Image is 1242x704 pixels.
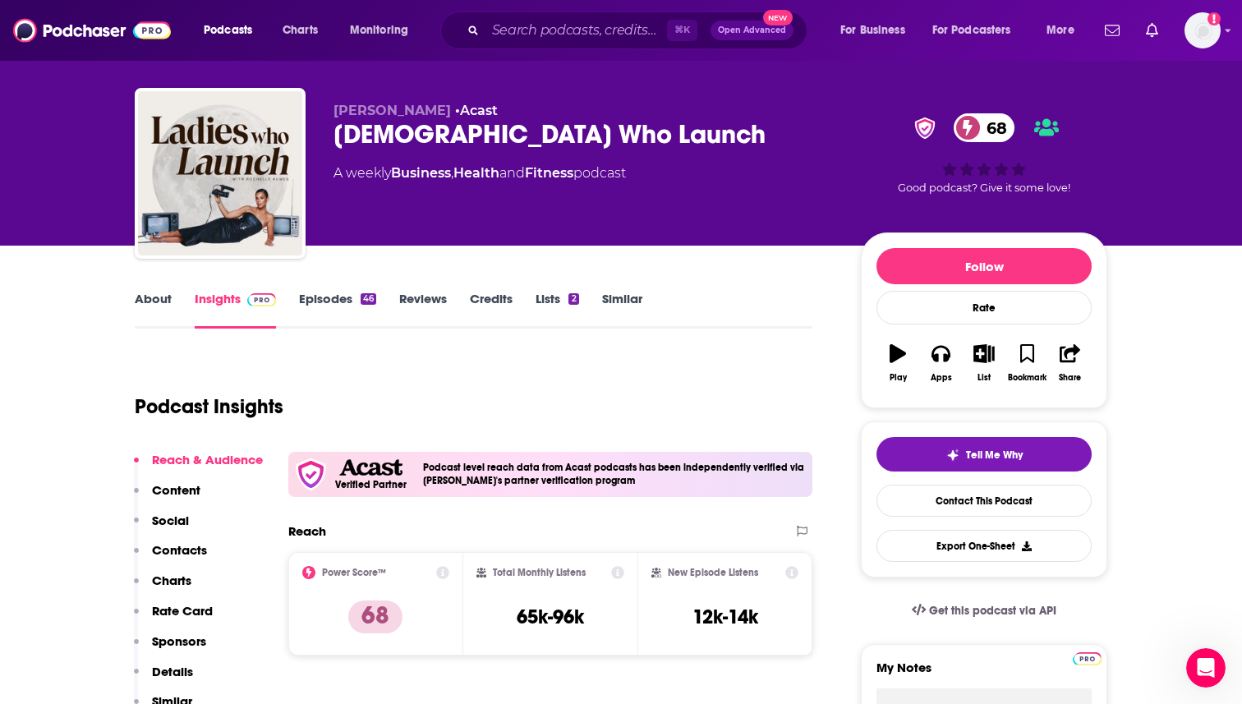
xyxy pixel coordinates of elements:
div: Rate [876,291,1092,324]
svg: Add a profile image [1207,12,1221,25]
button: Social [134,513,189,543]
span: Open Advanced [718,26,786,35]
h3: 12k-14k [692,605,758,629]
a: Show notifications dropdown [1139,16,1165,44]
span: Logged in as alignPR [1184,12,1221,48]
button: Follow [876,248,1092,284]
a: Get this podcast via API [899,591,1069,631]
div: Bookmark [1008,373,1046,383]
button: List [963,334,1005,393]
button: Play [876,334,919,393]
span: , [451,165,453,181]
span: Good podcast? Give it some love! [898,182,1070,194]
div: Search podcasts, credits, & more... [456,12,823,49]
div: 46 [361,293,376,305]
div: A weekly podcast [333,163,626,183]
a: InsightsPodchaser Pro [195,291,276,329]
a: Fitness [525,165,573,181]
button: Open AdvancedNew [711,21,793,40]
p: 68 [348,600,402,633]
button: Reach & Audience [134,452,263,482]
img: tell me why sparkle [946,449,959,462]
button: tell me why sparkleTell Me Why [876,437,1092,472]
p: Charts [152,573,191,588]
a: Business [391,165,451,181]
label: My Notes [876,660,1092,688]
img: verified Badge [909,117,941,139]
button: Share [1049,334,1092,393]
span: 68 [970,113,1015,142]
a: About [135,291,172,329]
button: open menu [1035,17,1095,44]
p: Content [152,482,200,498]
img: Ladies Who Launch [138,91,302,255]
p: Details [152,664,193,679]
a: Reviews [399,291,447,329]
button: Export One-Sheet [876,530,1092,562]
img: Podchaser Pro [1073,652,1102,665]
h2: Reach [288,523,326,539]
span: Podcasts [204,19,252,42]
div: 2 [568,293,578,305]
img: Podchaser Pro [247,293,276,306]
span: Charts [283,19,318,42]
p: Rate Card [152,603,213,619]
button: Charts [134,573,191,603]
h2: Total Monthly Listens [493,567,586,578]
span: Get this podcast via API [929,604,1056,618]
span: For Business [840,19,905,42]
div: Play [890,373,907,383]
button: open menu [192,17,274,44]
img: User Profile [1184,12,1221,48]
p: Social [152,513,189,528]
div: Apps [931,373,952,383]
h5: Verified Partner [335,480,407,490]
button: open menu [829,17,926,44]
button: Rate Card [134,603,213,633]
h1: Podcast Insights [135,394,283,419]
button: Sponsors [134,633,206,664]
button: Show profile menu [1184,12,1221,48]
span: ⌘ K [667,20,697,41]
a: Similar [602,291,642,329]
span: New [763,10,793,25]
img: verfied icon [295,458,327,490]
button: Content [134,482,200,513]
a: Health [453,165,499,181]
p: Sponsors [152,633,206,649]
a: Charts [272,17,328,44]
button: Details [134,664,193,694]
img: Podchaser - Follow, Share and Rate Podcasts [13,15,171,46]
a: 68 [954,113,1015,142]
a: Show notifications dropdown [1098,16,1126,44]
a: Credits [470,291,513,329]
p: Reach & Audience [152,452,263,467]
a: Contact This Podcast [876,485,1092,517]
button: open menu [338,17,430,44]
a: Episodes46 [299,291,376,329]
div: List [977,373,991,383]
input: Search podcasts, credits, & more... [485,17,667,44]
button: Apps [919,334,962,393]
span: Tell Me Why [966,449,1023,462]
span: and [499,165,525,181]
span: • [455,103,498,118]
span: [PERSON_NAME] [333,103,451,118]
span: More [1046,19,1074,42]
p: Contacts [152,542,207,558]
div: Share [1059,373,1081,383]
button: Bookmark [1005,334,1048,393]
a: Acast [460,103,498,118]
div: verified Badge68Good podcast? Give it some love! [861,103,1107,205]
img: Acast [339,459,402,476]
h3: 65k-96k [517,605,584,629]
a: Pro website [1073,650,1102,665]
span: Monitoring [350,19,408,42]
h4: Podcast level reach data from Acast podcasts has been independently verified via [PERSON_NAME]'s ... [423,462,806,486]
h2: Power Score™ [322,567,386,578]
a: Lists2 [536,291,578,329]
iframe: Intercom live chat [1186,648,1226,688]
h2: New Episode Listens [668,567,758,578]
